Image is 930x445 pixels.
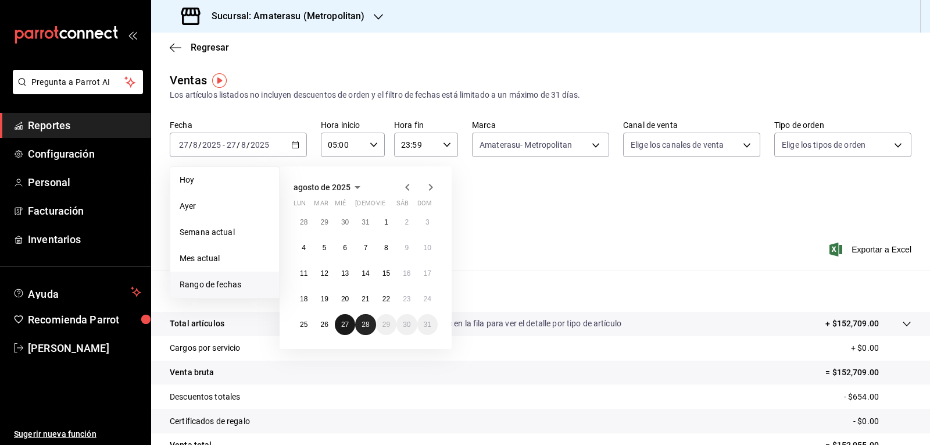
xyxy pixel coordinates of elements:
abbr: 14 de agosto de 2025 [362,269,369,277]
span: Sugerir nueva función [14,428,141,440]
label: Marca [472,121,609,129]
abbr: miércoles [335,200,346,212]
abbr: 25 de agosto de 2025 [300,321,307,329]
span: Recomienda Parrot [28,312,141,327]
button: 2 de agosto de 2025 [396,212,417,233]
label: Fecha [170,121,307,129]
span: Facturación [28,203,141,219]
p: Descuentos totales [170,391,240,403]
button: 17 de agosto de 2025 [417,263,438,284]
span: agosto de 2025 [294,183,350,192]
span: Configuración [28,146,141,162]
abbr: 22 de agosto de 2025 [382,295,390,303]
abbr: 13 de agosto de 2025 [341,269,349,277]
span: Hoy [180,174,270,186]
button: 4 de agosto de 2025 [294,237,314,258]
button: 28 de julio de 2025 [294,212,314,233]
input: ---- [202,140,221,149]
label: Hora fin [394,121,458,129]
span: Reportes [28,118,141,133]
input: ---- [250,140,270,149]
abbr: 30 de julio de 2025 [341,218,349,226]
p: = $152,709.00 [825,366,911,379]
abbr: 1 de agosto de 2025 [384,218,388,226]
abbr: 5 de agosto de 2025 [323,244,327,252]
button: 29 de agosto de 2025 [376,314,396,335]
abbr: 24 de agosto de 2025 [424,295,431,303]
button: 10 de agosto de 2025 [417,237,438,258]
abbr: 17 de agosto de 2025 [424,269,431,277]
button: 1 de agosto de 2025 [376,212,396,233]
abbr: sábado [396,200,409,212]
button: 21 de agosto de 2025 [355,289,375,309]
span: Elige los canales de venta [631,139,724,151]
abbr: 15 de agosto de 2025 [382,269,390,277]
p: Total artículos [170,318,224,330]
button: 15 de agosto de 2025 [376,263,396,284]
span: Amaterasu- Metropolitan [480,139,572,151]
button: 16 de agosto de 2025 [396,263,417,284]
span: / [189,140,192,149]
button: Pregunta a Parrot AI [13,70,143,94]
span: Elige los tipos de orden [782,139,865,151]
button: 3 de agosto de 2025 [417,212,438,233]
abbr: viernes [376,200,385,212]
input: -- [226,140,237,149]
span: Ayuda [28,285,126,299]
span: / [246,140,250,149]
span: Pregunta a Parrot AI [31,76,125,88]
abbr: 23 de agosto de 2025 [403,295,410,303]
abbr: domingo [417,200,432,212]
abbr: 20 de agosto de 2025 [341,295,349,303]
label: Canal de venta [623,121,760,129]
button: 30 de julio de 2025 [335,212,355,233]
span: Rango de fechas [180,279,270,291]
button: 26 de agosto de 2025 [314,314,334,335]
abbr: jueves [355,200,424,212]
abbr: 3 de agosto de 2025 [425,218,430,226]
p: - $654.00 [844,391,911,403]
abbr: 8 de agosto de 2025 [384,244,388,252]
span: Ayer [180,200,270,212]
abbr: 27 de agosto de 2025 [341,321,349,329]
button: 24 de agosto de 2025 [417,289,438,309]
label: Hora inicio [321,121,385,129]
button: open_drawer_menu [128,30,137,40]
span: Mes actual [180,252,270,265]
p: Resumen [170,284,911,298]
button: 12 de agosto de 2025 [314,263,334,284]
abbr: 30 de agosto de 2025 [403,321,410,329]
abbr: 6 de agosto de 2025 [343,244,347,252]
button: Regresar [170,42,229,53]
p: + $0.00 [851,342,911,354]
abbr: 2 de agosto de 2025 [405,218,409,226]
span: / [237,140,240,149]
abbr: 9 de agosto de 2025 [405,244,409,252]
button: 31 de julio de 2025 [355,212,375,233]
abbr: 4 de agosto de 2025 [302,244,306,252]
input: -- [178,140,189,149]
abbr: 12 de agosto de 2025 [320,269,328,277]
button: 29 de julio de 2025 [314,212,334,233]
button: 27 de agosto de 2025 [335,314,355,335]
button: Exportar a Excel [832,243,911,257]
button: 13 de agosto de 2025 [335,263,355,284]
button: 14 de agosto de 2025 [355,263,375,284]
button: 28 de agosto de 2025 [355,314,375,335]
abbr: 26 de agosto de 2025 [320,321,328,329]
abbr: 28 de agosto de 2025 [362,321,369,329]
abbr: 18 de agosto de 2025 [300,295,307,303]
div: Los artículos listados no incluyen descuentos de orden y el filtro de fechas está limitado a un m... [170,89,911,101]
abbr: 31 de julio de 2025 [362,218,369,226]
label: Tipo de orden [774,121,911,129]
input: -- [241,140,246,149]
button: 19 de agosto de 2025 [314,289,334,309]
button: 31 de agosto de 2025 [417,314,438,335]
button: 9 de agosto de 2025 [396,237,417,258]
p: Certificados de regalo [170,415,250,428]
button: 30 de agosto de 2025 [396,314,417,335]
abbr: 21 de agosto de 2025 [362,295,369,303]
button: 7 de agosto de 2025 [355,237,375,258]
span: [PERSON_NAME] [28,340,141,356]
p: + $152,709.00 [825,318,879,330]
